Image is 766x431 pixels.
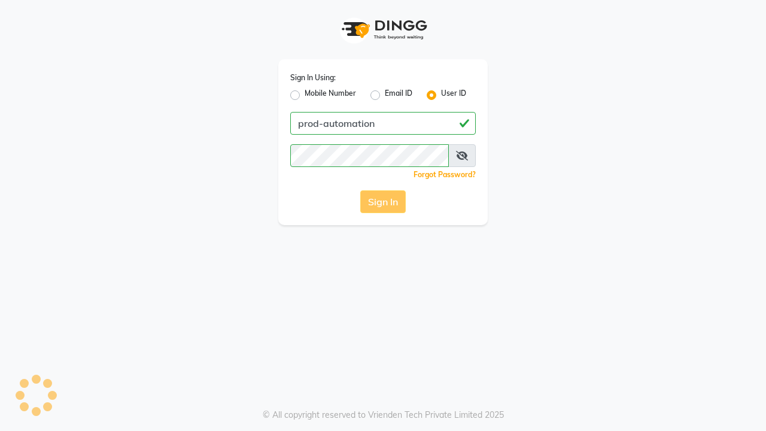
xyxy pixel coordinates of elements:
[441,88,466,102] label: User ID
[290,112,476,135] input: Username
[305,88,356,102] label: Mobile Number
[385,88,412,102] label: Email ID
[290,72,336,83] label: Sign In Using:
[335,12,431,47] img: logo1.svg
[414,170,476,179] a: Forgot Password?
[290,144,449,167] input: Username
